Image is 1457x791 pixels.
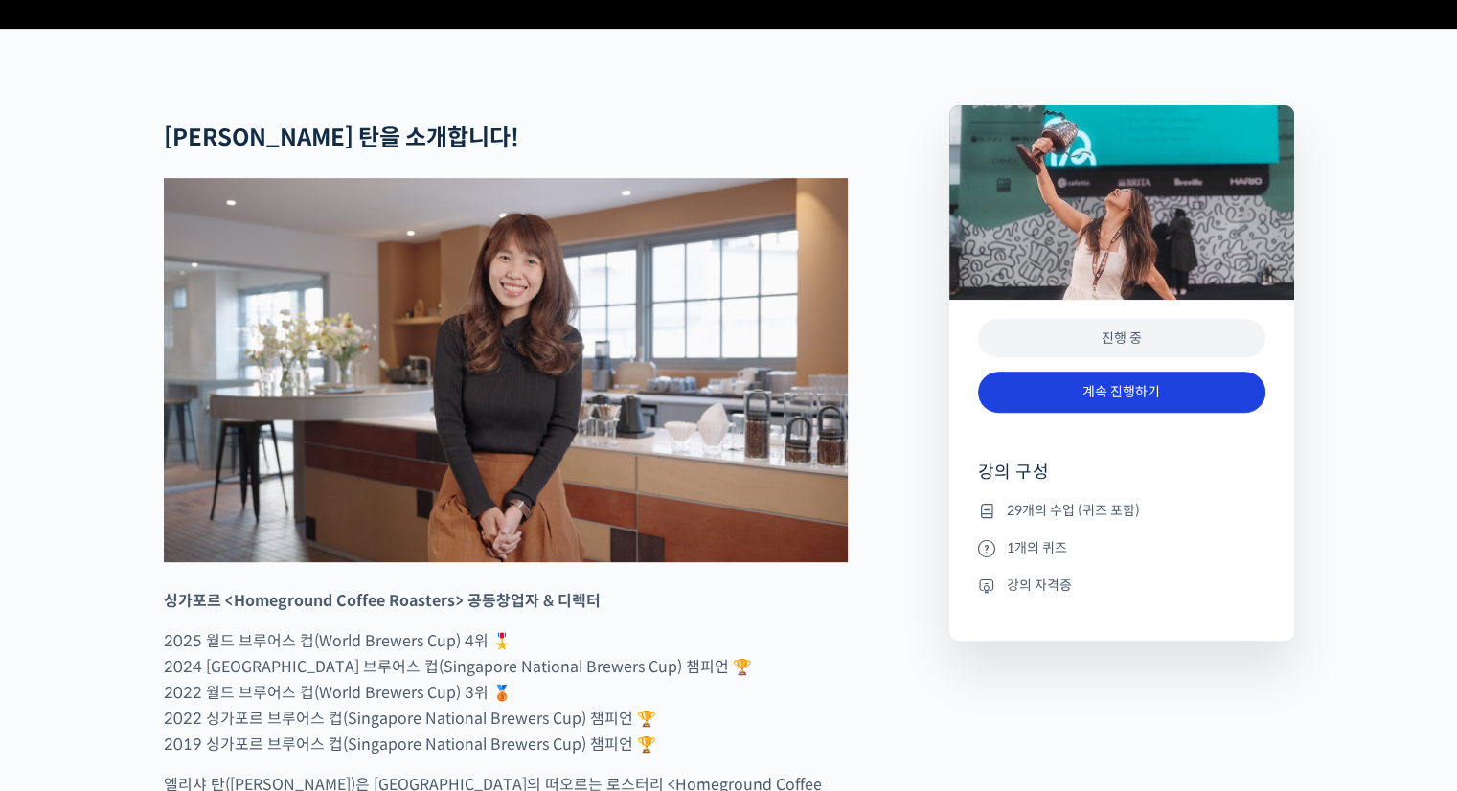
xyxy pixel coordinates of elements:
[164,124,519,152] strong: [PERSON_NAME] 탄을 소개합니다!
[247,607,368,655] a: 설정
[978,499,1265,522] li: 29개의 수업 (퀴즈 포함)
[978,536,1265,559] li: 1개의 퀴즈
[60,636,72,651] span: 홈
[978,319,1265,358] div: 진행 중
[978,461,1265,499] h4: 강의 구성
[175,637,198,652] span: 대화
[126,607,247,655] a: 대화
[978,574,1265,597] li: 강의 자격증
[164,628,848,757] p: 2025 월드 브루어스 컵(World Brewers Cup) 4위 🎖️ 2024 [GEOGRAPHIC_DATA] 브루어스 컵(Singapore National Brewers ...
[6,607,126,655] a: 홈
[978,372,1265,413] a: 계속 진행하기
[164,591,601,611] strong: 싱가포르 <Homeground Coffee Roasters> 공동창업자 & 디렉터
[296,636,319,651] span: 설정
